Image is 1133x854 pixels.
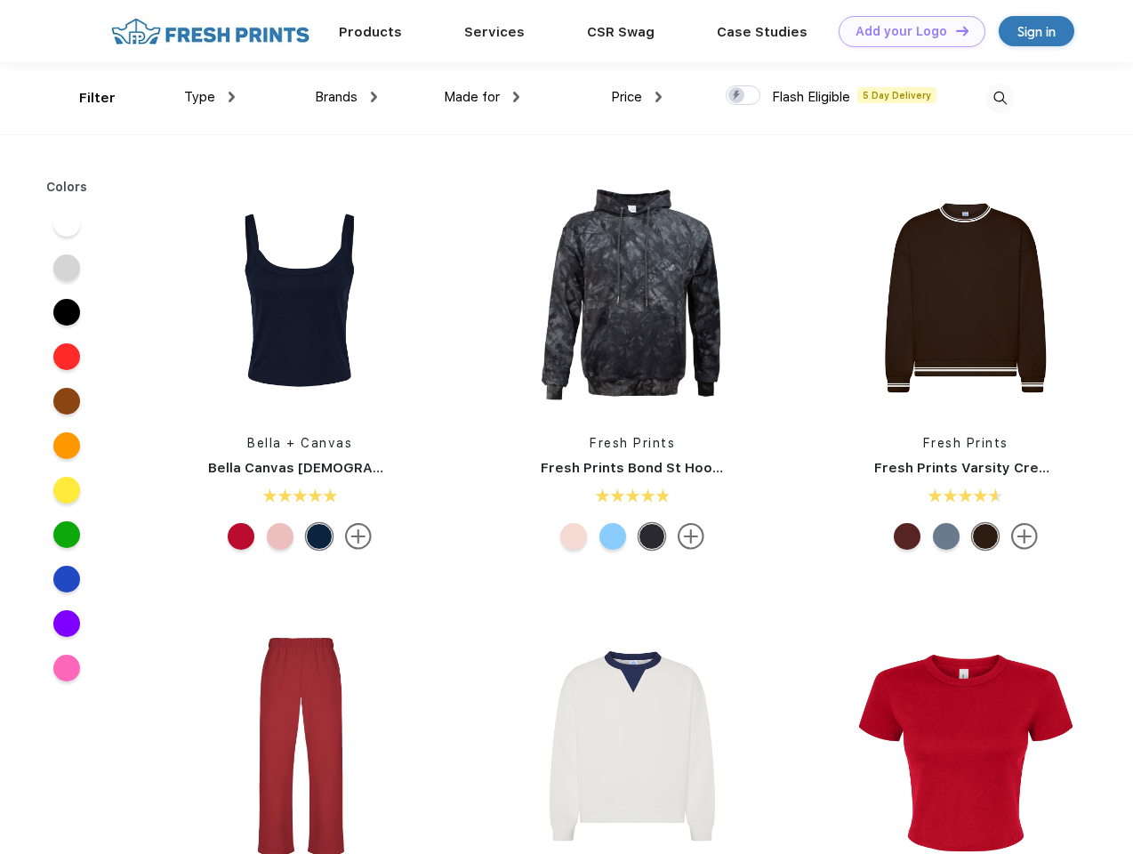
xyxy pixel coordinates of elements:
div: Burgundy [894,523,920,550]
a: Fresh Prints Varsity Crewneck [874,460,1082,476]
a: Fresh Prints Bond St Hoodie [541,460,734,476]
img: dropdown.png [229,92,235,102]
img: dropdown.png [513,92,519,102]
a: Bella + Canvas [247,436,352,450]
img: dropdown.png [655,92,662,102]
span: Made for [444,89,500,105]
div: Solid Pink Blend [267,523,293,550]
div: Dark Chocolate [972,523,999,550]
a: Fresh Prints [923,436,1008,450]
div: Add your Logo [856,24,947,39]
img: more.svg [678,523,704,550]
img: func=resize&h=266 [514,180,751,416]
span: Brands [315,89,358,105]
img: more.svg [345,523,372,550]
div: Millennial Pink [560,523,587,550]
span: Flash Eligible [772,89,850,105]
span: 5 Day Delivery [857,87,936,103]
span: Type [184,89,215,105]
a: Products [339,24,402,40]
a: Fresh Prints [590,436,675,450]
div: Sign in [1017,21,1056,42]
img: more.svg [1011,523,1038,550]
div: Light Blue [599,523,626,550]
img: func=resize&h=266 [848,180,1084,416]
div: Colors [33,178,101,197]
span: Price [611,89,642,105]
img: func=resize&h=266 [181,180,418,416]
a: Sign in [999,16,1074,46]
img: fo%20logo%202.webp [106,16,315,47]
div: Filter [79,88,116,109]
img: desktop_search.svg [985,84,1015,113]
a: Bella Canvas [DEMOGRAPHIC_DATA]' Micro Ribbed Scoop Tank [208,460,631,476]
img: DT [956,26,968,36]
div: Solid Navy Blend [306,523,333,550]
div: Solid Red Blend [228,523,254,550]
div: Denim Blue [933,523,960,550]
img: dropdown.png [371,92,377,102]
div: Smokey [639,523,665,550]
